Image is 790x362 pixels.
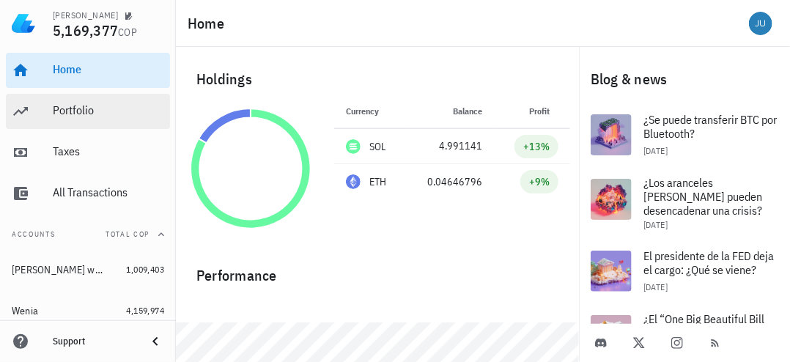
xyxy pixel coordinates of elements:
[643,145,668,156] span: [DATE]
[6,293,170,328] a: Wenia 4,159,974
[12,305,38,317] div: Wenia
[53,21,118,40] span: 5,169,377
[118,26,137,39] span: COP
[6,53,170,88] a: Home
[53,185,164,199] div: All Transactions
[579,103,790,167] a: ¿Se puede transferir BTC por Bluetooth? [DATE]
[53,10,118,21] div: [PERSON_NAME]
[407,94,495,129] th: Balance
[523,139,550,154] div: +13%
[643,112,777,141] span: ¿Se puede transferir BTC por Bluetooth?
[369,139,386,154] div: SOL
[106,229,149,239] span: Total COP
[579,56,790,103] div: Blog & news
[418,138,483,154] div: 4.991141
[369,174,387,189] div: ETH
[579,167,790,239] a: ¿Los aranceles [PERSON_NAME] pueden desencadenar una crisis? [DATE]
[53,103,164,117] div: Portfolio
[188,12,230,35] h1: Home
[6,94,170,129] a: Portfolio
[579,239,790,303] a: El presidente de la FED deja el cargo: ¿Qué se viene? [DATE]
[12,12,35,35] img: LedgiFi
[346,174,361,189] div: ETH-icon
[6,176,170,211] a: All Transactions
[6,252,170,287] a: [PERSON_NAME] wallet 1,009,403
[185,252,570,287] div: Performance
[6,135,170,170] a: Taxes
[529,174,550,189] div: +9%
[749,12,772,35] div: avatar
[53,62,164,76] div: Home
[643,219,668,230] span: [DATE]
[12,264,106,276] div: [PERSON_NAME] wallet
[6,217,170,252] button: AccountsTotal COP
[418,174,483,190] div: 0.04646796
[185,56,570,103] div: Holdings
[643,175,762,218] span: ¿Los aranceles [PERSON_NAME] pueden desencadenar una crisis?
[529,106,558,117] span: Profit
[126,305,164,316] span: 4,159,974
[643,281,668,292] span: [DATE]
[346,139,361,154] div: SOL-icon
[643,248,774,277] span: El presidente de la FED deja el cargo: ¿Qué se viene?
[334,94,407,129] th: Currency
[53,144,164,158] div: Taxes
[53,336,135,347] div: Support
[126,264,164,275] span: 1,009,403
